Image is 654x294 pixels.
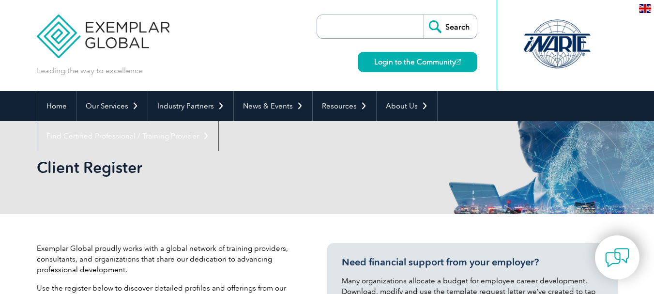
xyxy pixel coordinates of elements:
h2: Client Register [37,160,443,175]
h3: Need financial support from your employer? [342,256,603,268]
a: Login to the Community [358,52,477,72]
img: en [639,4,651,13]
img: open_square.png [456,59,461,64]
a: Find Certified Professional / Training Provider [37,121,218,151]
a: About Us [377,91,437,121]
a: Our Services [76,91,148,121]
p: Leading the way to excellence [37,65,143,76]
a: Resources [313,91,376,121]
img: contact-chat.png [605,246,629,270]
p: Exemplar Global proudly works with a global network of training providers, consultants, and organ... [37,243,298,275]
a: Industry Partners [148,91,233,121]
a: Home [37,91,76,121]
a: News & Events [234,91,312,121]
input: Search [424,15,477,38]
